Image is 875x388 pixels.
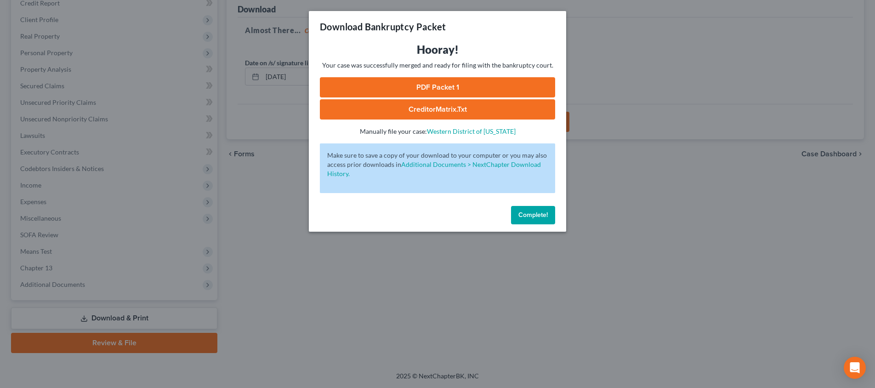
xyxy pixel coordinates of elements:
[320,127,555,136] p: Manually file your case:
[320,20,446,33] h3: Download Bankruptcy Packet
[844,357,866,379] div: Open Intercom Messenger
[327,151,548,178] p: Make sure to save a copy of your download to your computer or you may also access prior downloads in
[518,211,548,219] span: Complete!
[511,206,555,224] button: Complete!
[320,99,555,120] a: CreditorMatrix.txt
[320,42,555,57] h3: Hooray!
[427,127,516,135] a: Western District of [US_STATE]
[320,61,555,70] p: Your case was successfully merged and ready for filing with the bankruptcy court.
[327,160,541,177] a: Additional Documents > NextChapter Download History.
[320,77,555,97] a: PDF Packet 1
